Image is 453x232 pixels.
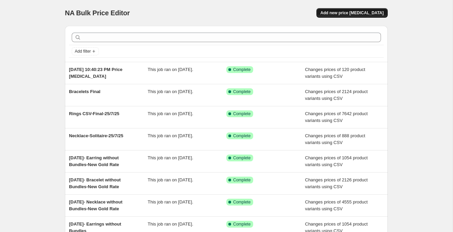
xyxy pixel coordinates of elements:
[69,155,119,167] span: [DATE]- Earring without Bundles-New Gold Rate
[233,67,250,72] span: Complete
[148,67,193,72] span: This job ran on [DATE].
[65,9,130,17] span: NA Bulk Price Editor
[75,49,91,54] span: Add filter
[148,199,193,204] span: This job ran on [DATE].
[305,177,368,189] span: Changes prices of 2126 product variants using CSV
[305,155,368,167] span: Changes prices of 1054 product variants using CSV
[148,221,193,227] span: This job ran on [DATE].
[233,221,250,227] span: Complete
[305,111,368,123] span: Changes prices of 7642 product variants using CSV
[69,67,122,79] span: [DATE] 10:40:23 PM Price [MEDICAL_DATA]
[320,10,384,16] span: Add new price [MEDICAL_DATA]
[233,111,250,117] span: Complete
[233,199,250,205] span: Complete
[305,133,365,145] span: Changes prices of 888 product variants using CSV
[72,47,99,55] button: Add filter
[233,133,250,139] span: Complete
[148,111,193,116] span: This job ran on [DATE].
[69,199,122,211] span: [DATE]- Necklace without Bundles-New Gold Rate
[305,67,365,79] span: Changes prices of 120 product variants using CSV
[305,89,368,101] span: Changes prices of 2124 product variants using CSV
[233,177,250,183] span: Complete
[69,177,121,189] span: [DATE]- Bracelet without Bundles-New Gold Rate
[148,133,193,138] span: This job ran on [DATE].
[233,155,250,161] span: Complete
[305,199,368,211] span: Changes prices of 4555 product variants using CSV
[148,177,193,182] span: This job ran on [DATE].
[316,8,388,18] button: Add new price [MEDICAL_DATA]
[69,89,101,94] span: Bracelets Final
[148,155,193,160] span: This job ran on [DATE].
[148,89,193,94] span: This job ran on [DATE].
[233,89,250,94] span: Complete
[69,111,119,116] span: Rings CSV-Final-25/7/25
[69,133,123,138] span: Necklace-Solitaire-25/7/25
